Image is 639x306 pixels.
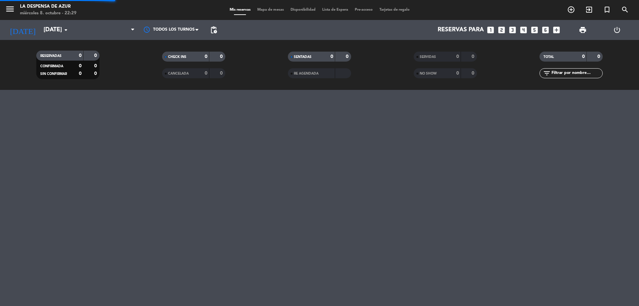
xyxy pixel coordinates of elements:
span: CONFIRMADA [40,65,63,68]
i: menu [5,4,15,14]
strong: 0 [472,54,476,59]
span: TOTAL [543,55,554,59]
strong: 0 [582,54,585,59]
i: looks_one [486,26,495,34]
div: miércoles 8. octubre - 22:29 [20,10,77,17]
strong: 0 [456,71,459,76]
span: SIN CONFIRMAR [40,72,67,76]
i: looks_4 [519,26,528,34]
strong: 0 [94,53,98,58]
i: power_settings_new [613,26,621,34]
span: pending_actions [210,26,218,34]
div: La Despensa de Azur [20,3,77,10]
span: CHECK INS [168,55,186,59]
i: add_circle_outline [567,6,575,14]
input: Filtrar por nombre... [551,70,602,77]
strong: 0 [79,53,82,58]
strong: 0 [94,71,98,76]
i: looks_6 [541,26,550,34]
strong: 0 [330,54,333,59]
strong: 0 [79,71,82,76]
strong: 0 [205,71,207,76]
strong: 0 [456,54,459,59]
span: Pre-acceso [351,8,376,12]
span: Mis reservas [226,8,254,12]
strong: 0 [220,54,224,59]
i: turned_in_not [603,6,611,14]
i: looks_two [497,26,506,34]
span: RESERVADAS [40,54,62,58]
button: menu [5,4,15,16]
span: Tarjetas de regalo [376,8,413,12]
i: exit_to_app [585,6,593,14]
span: Reservas para [438,27,484,33]
strong: 0 [220,71,224,76]
i: looks_3 [508,26,517,34]
strong: 0 [597,54,601,59]
i: [DATE] [5,23,40,37]
i: filter_list [543,69,551,77]
strong: 0 [94,64,98,68]
i: arrow_drop_down [62,26,70,34]
span: Disponibilidad [287,8,319,12]
i: looks_5 [530,26,539,34]
span: RE AGENDADA [294,72,319,75]
span: CANCELADA [168,72,189,75]
strong: 0 [346,54,350,59]
span: NO SHOW [420,72,437,75]
span: SENTADAS [294,55,312,59]
strong: 0 [79,64,82,68]
span: SERVIDAS [420,55,436,59]
span: Mapa de mesas [254,8,287,12]
div: LOG OUT [600,20,634,40]
i: add_box [552,26,561,34]
i: search [621,6,629,14]
strong: 0 [472,71,476,76]
span: Lista de Espera [319,8,351,12]
strong: 0 [205,54,207,59]
span: print [579,26,587,34]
